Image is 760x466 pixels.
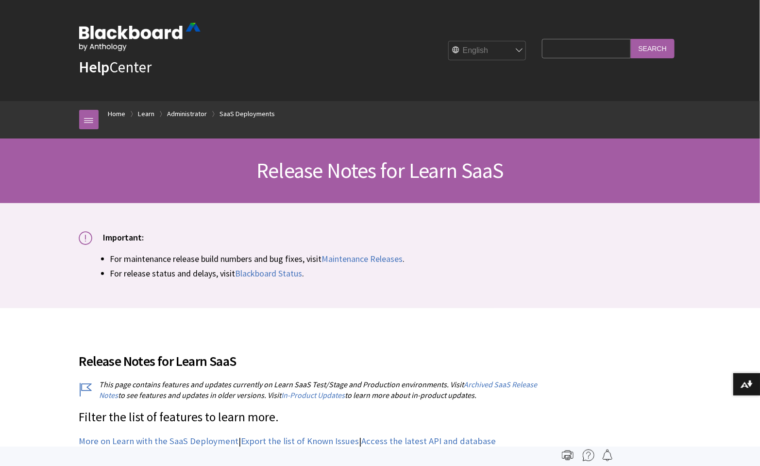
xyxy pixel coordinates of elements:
[79,409,538,426] p: Filter the list of features to learn more.
[79,57,152,77] a: HelpCenter
[79,379,538,401] p: This page contains features and updates currently on Learn SaaS Test/Stage and Production environ...
[220,108,275,120] a: SaaS Deployments
[79,23,201,51] img: Blackboard by Anthology
[583,449,594,461] img: More help
[138,108,155,120] a: Learn
[236,268,303,279] a: Blackboard Status
[631,39,675,58] input: Search
[79,435,538,460] p: | | | |
[103,232,144,243] span: Important:
[110,267,681,280] li: For release status and delays, visit .
[79,339,538,371] h2: Release Notes for Learn SaaS
[562,449,574,461] img: Print
[168,108,207,120] a: Administrator
[449,41,526,61] select: Site Language Selector
[602,449,613,461] img: Follow this page
[79,435,239,447] a: More on Learn with the SaaS Deployment
[322,253,403,265] a: Maintenance Releases
[108,108,126,120] a: Home
[282,390,345,400] a: In-Product Updates
[100,380,538,400] a: Archived SaaS Release Notes
[110,252,681,265] li: For maintenance release build numbers and bug fixes, visit .
[241,435,359,447] a: Export the list of Known Issues
[256,157,504,184] span: Release Notes for Learn SaaS
[79,57,110,77] strong: Help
